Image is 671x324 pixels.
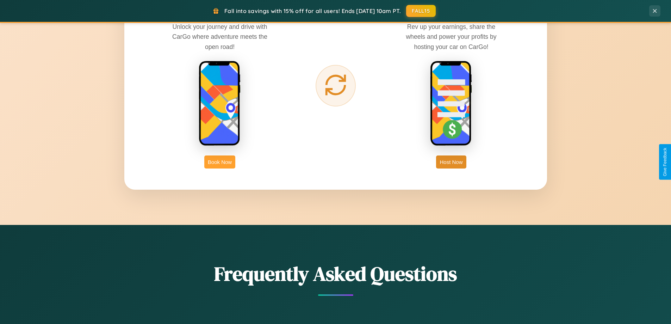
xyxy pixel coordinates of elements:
img: host phone [430,61,472,147]
button: Book Now [204,155,235,169]
button: FALL15 [406,5,436,17]
div: Give Feedback [663,148,667,176]
img: rent phone [199,61,241,147]
p: Unlock your journey and drive with CarGo where adventure meets the open road! [167,22,273,51]
p: Rev up your earnings, share the wheels and power your profits by hosting your car on CarGo! [398,22,504,51]
button: Host Now [436,155,466,169]
span: Fall into savings with 15% off for all users! Ends [DATE] 10am PT. [224,7,401,14]
h2: Frequently Asked Questions [124,260,547,287]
